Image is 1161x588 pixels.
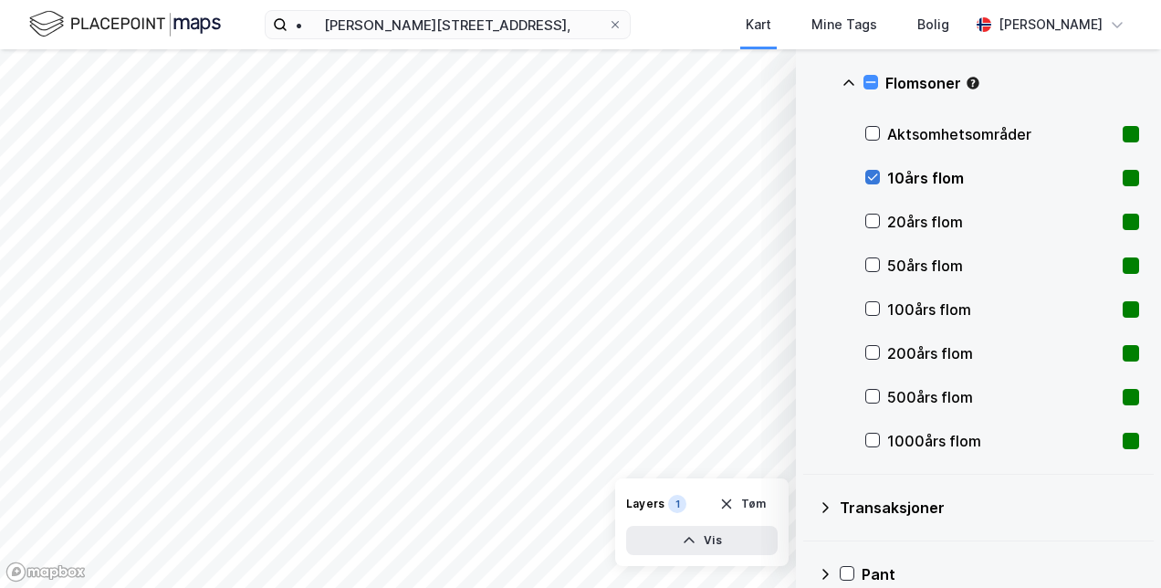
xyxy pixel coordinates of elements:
[811,14,877,36] div: Mine Tags
[1070,500,1161,588] div: Kontrollprogram for chat
[746,14,771,36] div: Kart
[999,14,1103,36] div: [PERSON_NAME]
[668,495,686,513] div: 1
[5,562,86,583] a: Mapbox homepage
[887,255,1115,277] div: 50års flom
[862,563,1139,585] div: Pant
[885,72,1139,94] div: Flomsoner
[887,299,1115,320] div: 100års flom
[626,526,778,555] button: Vis
[626,497,664,511] div: Layers
[840,497,1139,519] div: Transaksjoner
[288,11,608,38] input: Søk på adresse, matrikkel, gårdeiere, leietakere eller personer
[887,386,1115,408] div: 500års flom
[887,211,1115,233] div: 20års flom
[1070,500,1161,588] iframe: Chat Widget
[917,14,949,36] div: Bolig
[707,489,778,519] button: Tøm
[29,8,221,40] img: logo.f888ab2527a4732fd821a326f86c7f29.svg
[887,167,1115,189] div: 10års flom
[887,123,1115,145] div: Aktsomhetsområder
[965,75,981,91] div: Tooltip anchor
[887,430,1115,452] div: 1000års flom
[887,342,1115,364] div: 200års flom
